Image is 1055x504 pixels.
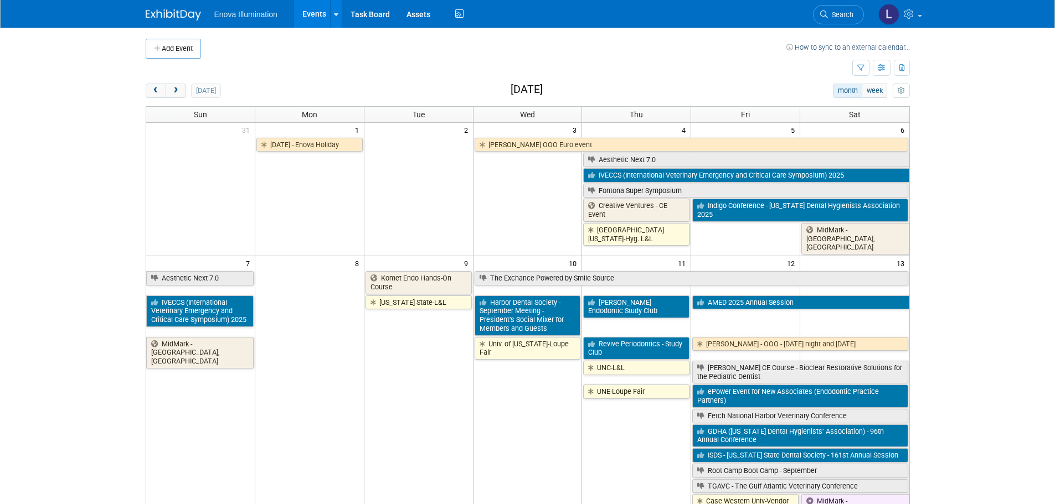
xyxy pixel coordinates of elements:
span: Tue [413,110,425,119]
a: ISDS - [US_STATE] State Dental Society - 161st Annual Session [692,448,908,463]
span: Search [828,11,853,19]
span: 13 [896,256,909,270]
a: Univ. of [US_STATE]-Loupe Fair [475,337,581,360]
a: UNC-L&L [583,361,689,375]
span: 9 [463,256,473,270]
img: Lucas Mlinarcik [878,4,899,25]
span: 8 [354,256,364,270]
a: IVECCS (International Veterinary Emergency and Critical Care Symposium) 2025 [146,295,254,327]
h2: [DATE] [511,84,543,96]
span: Wed [520,110,535,119]
span: 2 [463,123,473,137]
a: Komet Endo Hands-On Course [366,271,472,294]
button: next [166,84,186,98]
a: The Exchance Powered by Smile Source [475,271,908,285]
span: 7 [245,256,255,270]
a: [PERSON_NAME] CE Course - Bioclear Restorative Solutions for the Pediatric Dentist [692,361,908,383]
a: IVECCS (International Veterinary Emergency and Critical Care Symposium) 2025 [583,168,909,183]
button: myCustomButton [893,84,909,98]
a: [GEOGRAPHIC_DATA][US_STATE]-Hyg. L&L [583,223,689,246]
span: 31 [241,123,255,137]
span: 6 [899,123,909,137]
span: 4 [681,123,691,137]
img: ExhibitDay [146,9,201,20]
button: week [862,84,887,98]
a: Search [813,5,864,24]
a: Harbor Dental Society - September Meeting - President’s Social Mixer for Members and Guests [475,295,581,336]
a: Root Camp Boot Camp - September [692,464,908,478]
span: 1 [354,123,364,137]
a: AMED 2025 Annual Session [692,295,909,310]
a: [PERSON_NAME] - OOO - [DATE] night and [DATE] [692,337,908,351]
a: [PERSON_NAME] Endodontic Study Club [583,295,689,318]
a: Aesthetic Next 7.0 [583,153,909,167]
a: [US_STATE] State-L&L [366,295,472,310]
button: month [833,84,862,98]
i: Personalize Calendar [898,87,905,95]
a: How to sync to an external calendar... [786,43,910,51]
a: Fontona Super Symposium [583,184,908,198]
a: MidMark - [GEOGRAPHIC_DATA], [GEOGRAPHIC_DATA] [146,337,254,368]
span: Sat [849,110,861,119]
span: Thu [630,110,643,119]
span: 5 [790,123,800,137]
span: Fri [741,110,750,119]
a: Revive Periodontics - Study Club [583,337,689,360]
span: Enova Illumination [214,10,277,19]
span: Sun [194,110,207,119]
button: Add Event [146,39,201,59]
a: [PERSON_NAME] OOO Euro event [475,138,908,152]
span: 10 [568,256,581,270]
span: Mon [302,110,317,119]
button: [DATE] [191,84,220,98]
a: MidMark - [GEOGRAPHIC_DATA], [GEOGRAPHIC_DATA] [801,223,909,254]
a: ePower Event for New Associates (Endodontic Practice Partners) [692,385,908,407]
a: Aesthetic Next 7.0 [146,271,254,285]
a: Indigo Conference - [US_STATE] Dental Hygienists Association 2025 [692,199,908,221]
a: GDHA ([US_STATE] Dental Hygienists’ Association) - 96th Annual Conference [692,424,908,447]
a: Fetch National Harbor Veterinary Conference [692,409,908,423]
a: Creative Ventures - CE Event [583,199,689,221]
span: 3 [572,123,581,137]
a: [DATE] - Enova Holiday [256,138,363,152]
span: 12 [786,256,800,270]
button: prev [146,84,166,98]
a: UNE-Loupe Fair [583,385,689,399]
a: TGAVC - The Gulf Atlantic Veterinary Conference [692,479,908,493]
span: 11 [677,256,691,270]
